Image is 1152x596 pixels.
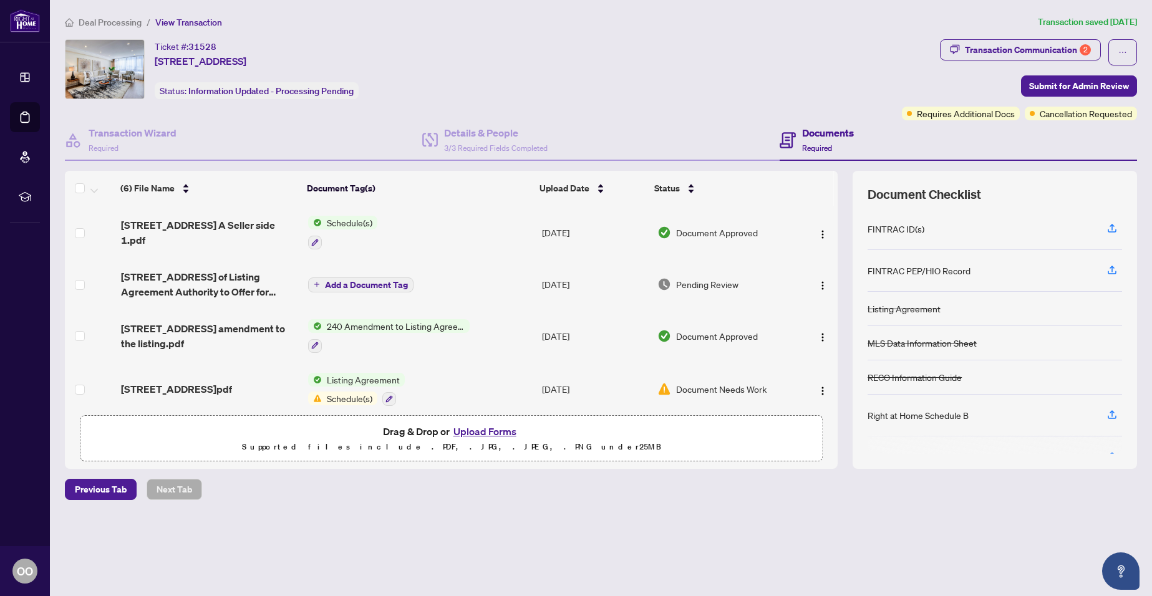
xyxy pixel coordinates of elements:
[868,264,970,277] div: FINTRAC PEP/HIO Record
[868,222,924,236] div: FINTRAC ID(s)
[308,216,377,249] button: Status IconSchedule(s)
[1038,15,1137,29] article: Transaction saved [DATE]
[813,379,833,399] button: Logo
[308,216,322,229] img: Status Icon
[818,386,828,396] img: Logo
[813,223,833,243] button: Logo
[1118,48,1127,57] span: ellipsis
[17,562,33,580] span: OO
[65,40,144,99] img: IMG-C12064432_1.jpg
[868,408,969,422] div: Right at Home Schedule B
[89,125,177,140] h4: Transaction Wizard
[121,218,298,248] span: [STREET_ADDRESS] A Seller side 1.pdf
[89,143,119,153] span: Required
[88,440,815,454] p: Supported files include .PDF, .JPG, .JPEG, .PNG under 25 MB
[75,479,127,499] span: Previous Tab
[308,373,405,406] button: Status IconListing AgreementStatus IconSchedule(s)
[322,373,405,387] span: Listing Agreement
[676,277,738,291] span: Pending Review
[813,326,833,346] button: Logo
[657,329,671,343] img: Document Status
[657,226,671,239] img: Document Status
[147,479,202,500] button: Next Tab
[868,186,981,203] span: Document Checklist
[868,302,941,315] div: Listing Agreement
[322,319,470,333] span: 240 Amendment to Listing Agreement - Authority to Offer for Sale Price Change/Extension/Amendment(s)
[450,423,520,440] button: Upload Forms
[657,382,671,396] img: Document Status
[155,54,246,69] span: [STREET_ADDRESS]
[444,143,548,153] span: 3/3 Required Fields Completed
[308,373,322,387] img: Status Icon
[537,309,652,363] td: [DATE]
[813,274,833,294] button: Logo
[1029,76,1129,96] span: Submit for Admin Review
[676,382,767,396] span: Document Needs Work
[657,277,671,291] img: Document Status
[79,17,142,28] span: Deal Processing
[818,229,828,239] img: Logo
[188,41,216,52] span: 31528
[1021,75,1137,97] button: Submit for Admin Review
[537,206,652,259] td: [DATE]
[188,85,354,97] span: Information Updated - Processing Pending
[868,370,962,384] div: RECO Information Guide
[115,171,302,206] th: (6) File Name
[314,281,320,287] span: plus
[325,281,408,289] span: Add a Document Tag
[322,392,377,405] span: Schedule(s)
[818,332,828,342] img: Logo
[121,382,232,397] span: [STREET_ADDRESS]pdf
[1040,107,1132,120] span: Cancellation Requested
[383,423,520,440] span: Drag & Drop or
[654,181,680,195] span: Status
[155,17,222,28] span: View Transaction
[649,171,793,206] th: Status
[121,269,298,299] span: [STREET_ADDRESS] of Listing Agreement Authority to Offer for Sale.pdf
[940,39,1101,60] button: Transaction Communication2
[308,277,414,292] button: Add a Document Tag
[537,259,652,309] td: [DATE]
[308,392,322,405] img: Status Icon
[308,319,322,333] img: Status Icon
[121,321,298,351] span: [STREET_ADDRESS] amendment to the listing.pdf
[535,171,650,206] th: Upload Date
[308,319,470,353] button: Status Icon240 Amendment to Listing Agreement - Authority to Offer for Sale Price Change/Extensio...
[147,15,150,29] li: /
[80,416,822,462] span: Drag & Drop orUpload FormsSupported files include .PDF, .JPG, .JPEG, .PNG under25MB
[65,479,137,500] button: Previous Tab
[818,281,828,291] img: Logo
[868,336,977,350] div: MLS Data Information Sheet
[322,216,377,229] span: Schedule(s)
[155,82,359,99] div: Status:
[120,181,175,195] span: (6) File Name
[676,329,758,343] span: Document Approved
[965,40,1091,60] div: Transaction Communication
[1080,44,1091,55] div: 2
[155,39,216,54] div: Ticket #:
[802,125,854,140] h4: Documents
[65,18,74,27] span: home
[917,107,1015,120] span: Requires Additional Docs
[676,226,758,239] span: Document Approved
[444,125,548,140] h4: Details & People
[802,143,832,153] span: Required
[308,276,414,292] button: Add a Document Tag
[537,363,652,416] td: [DATE]
[1102,552,1140,590] button: Open asap
[10,9,40,32] img: logo
[302,171,535,206] th: Document Tag(s)
[540,181,589,195] span: Upload Date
